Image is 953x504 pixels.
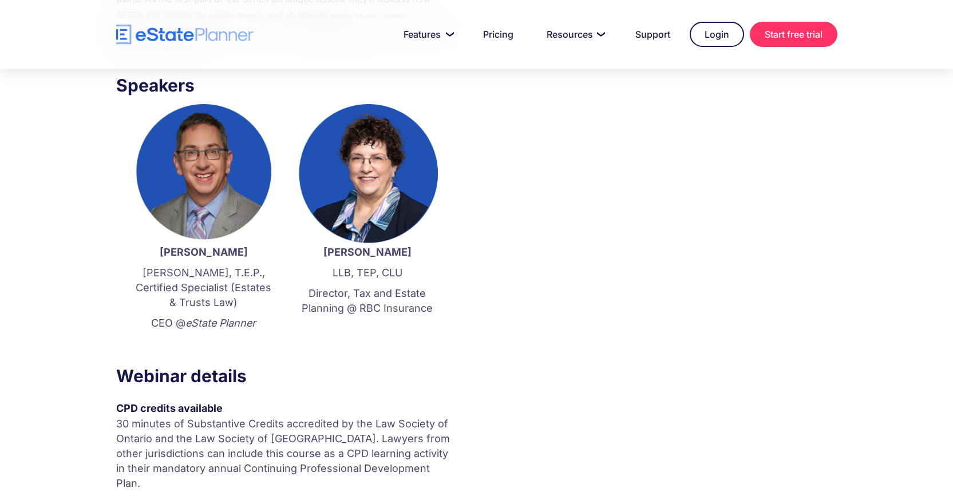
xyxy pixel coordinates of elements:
p: CEO @ [133,316,274,331]
a: Pricing [469,23,527,46]
strong: CPD credits available [116,402,223,414]
strong: [PERSON_NAME] [160,246,248,258]
p: LLB, TEP, CLU [297,265,438,280]
p: 30 minutes of Substantive Credits accredited by the Law Society of Ontario and the Law Society of... [116,416,455,491]
em: eState Planner [185,317,256,329]
p: Director, Tax and Estate Planning @ RBC Insurance [297,286,438,316]
p: [PERSON_NAME], T.E.P., Certified Specialist (Estates & Trusts Law) [133,265,274,310]
a: Login [690,22,744,47]
h3: Speakers [116,72,455,98]
a: Start free trial [750,22,837,47]
h3: Webinar details [116,363,455,389]
a: Resources [533,23,616,46]
strong: [PERSON_NAME] [323,246,412,258]
a: home [116,25,254,45]
a: Features [390,23,464,46]
p: ‍ [133,336,274,351]
a: Support [622,23,684,46]
p: ‍ [297,322,438,336]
